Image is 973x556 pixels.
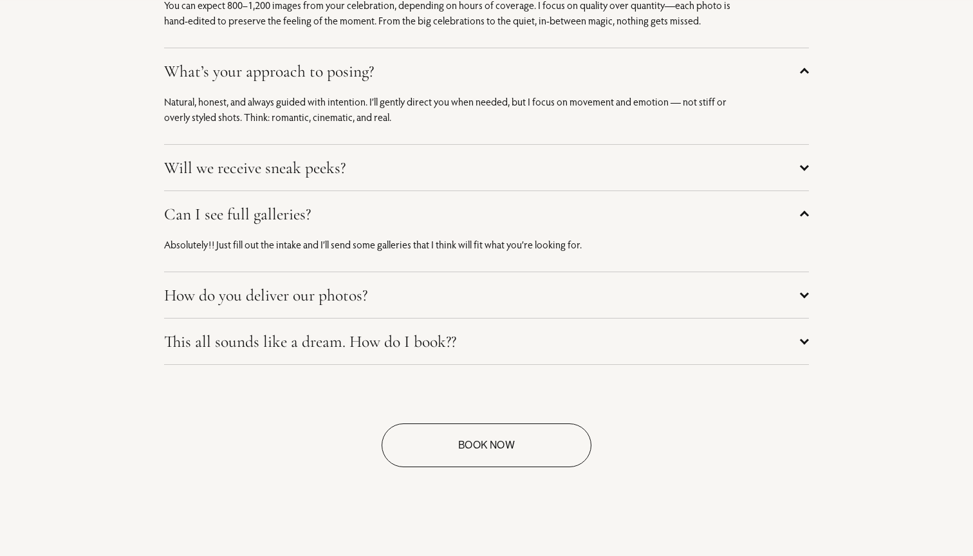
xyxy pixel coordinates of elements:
[164,319,809,364] button: This all sounds like a dream. How do I book??
[164,237,745,252] p: Absolutely!! Just fill out the intake and I’ll send some galleries that I think will fit what you...
[164,191,809,237] button: Can I see full galleries?
[164,331,800,351] span: This all sounds like a dream. How do I book??
[164,145,809,190] button: Will we receive sneak peeks?
[382,423,592,468] a: Book Now
[164,158,800,178] span: Will we receive sneak peeks?
[164,272,809,318] button: How do you deliver our photos?
[164,48,809,94] button: What’s your approach to posing?
[164,61,800,81] span: What’s your approach to posing?
[164,237,809,272] div: Can I see full galleries?
[164,204,800,224] span: Can I see full galleries?
[164,285,800,305] span: How do you deliver our photos?
[164,94,809,144] div: What’s your approach to posing?
[164,94,745,125] p: Natural, honest, and always guided with intention. I’ll gently direct you when needed, but I focu...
